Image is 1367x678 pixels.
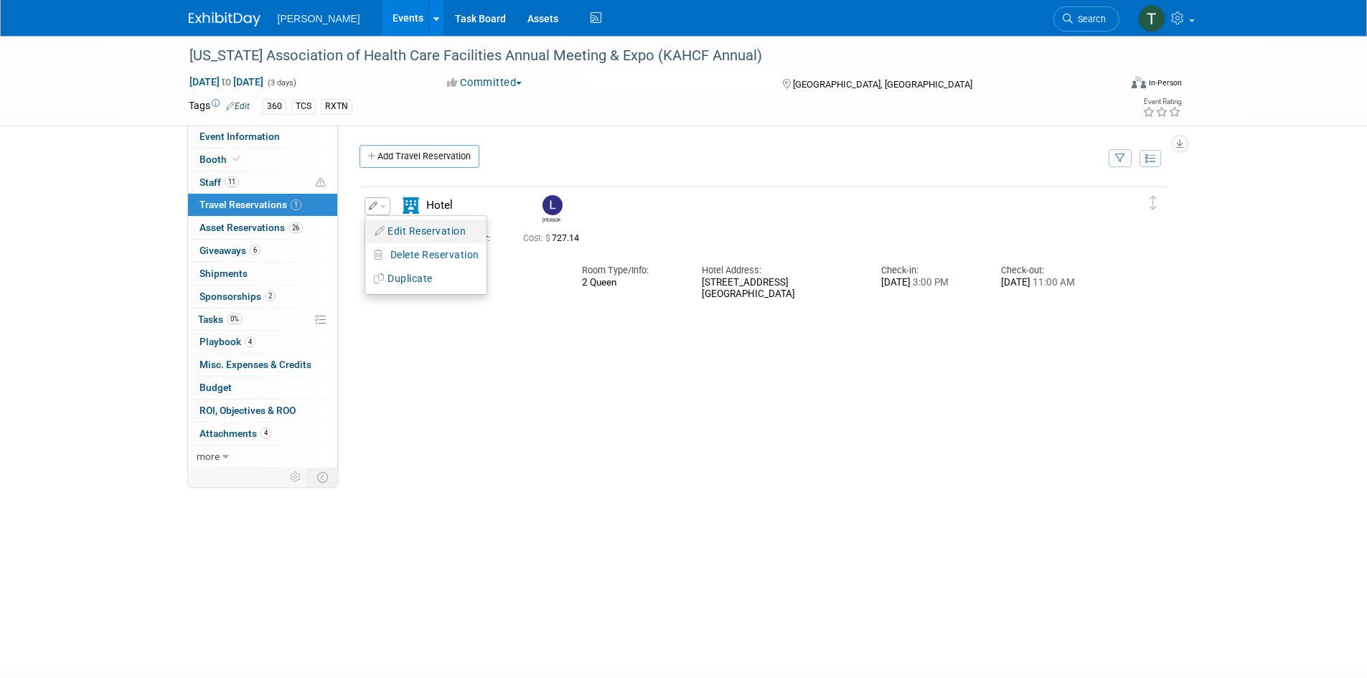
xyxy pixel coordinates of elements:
div: Lorrel Filliater [542,215,560,223]
a: Giveaways6 [188,240,337,262]
td: Tags [189,98,250,115]
a: Edit [226,101,250,111]
div: Check-out: [1001,264,1099,277]
img: Format-Inperson.png [1132,77,1146,88]
div: RXTN [321,99,352,114]
span: more [197,451,220,462]
span: Attachments [199,428,271,439]
div: In-Person [1148,77,1182,88]
a: Attachments4 [188,423,337,445]
a: ROI, Objectives & ROO [188,400,337,422]
a: Sponsorships2 [188,286,337,308]
div: Room Type/Info: [582,264,680,277]
span: 11 [225,176,239,187]
a: Booth [188,149,337,171]
div: Lorrel Filliater [539,195,564,223]
button: Edit Reservation [365,221,487,242]
span: Staff [199,176,239,188]
i: Filter by Traveler [1115,154,1125,164]
span: Potential Scheduling Conflict -- at least one attendee is tagged in another overlapping event. [316,176,326,189]
span: Event Information [199,131,280,142]
a: Misc. Expenses & Credits [188,354,337,376]
span: Budget [199,382,232,393]
span: Booth [199,154,243,165]
div: Hotel Address: [702,264,860,277]
a: Staff11 [188,171,337,194]
span: Playbook [199,336,255,347]
i: Booth reservation complete [233,155,240,163]
img: Lorrel Filliater [542,195,563,215]
div: Check-in: [881,264,980,277]
a: Tasks0% [188,309,337,331]
button: Duplicate [365,268,487,289]
span: Delete Reservation [390,249,479,260]
div: 2 Queen [582,277,680,288]
td: Personalize Event Tab Strip [283,468,309,486]
span: 0% [227,314,243,324]
span: 11:00 AM [1030,277,1075,288]
button: Committed [442,75,527,90]
img: ExhibitDay [189,12,260,27]
a: Event Information [188,126,337,148]
span: Misc. Expenses & Credits [199,359,311,370]
span: Shipments [199,268,248,279]
span: 6 [250,245,260,255]
span: Search [1073,14,1106,24]
span: to [220,76,233,88]
a: more [188,446,337,468]
span: [PERSON_NAME] [278,13,360,24]
span: 727.14 [523,233,585,243]
a: Budget [188,377,337,399]
div: [US_STATE] Association of Health Care Facilities Annual Meeting & Expo (KAHCF Annual) [184,43,1098,69]
div: [DATE] [1001,277,1099,289]
a: Travel Reservations1 [188,194,337,216]
div: Event Format [1035,75,1183,96]
span: (3 days) [266,78,296,88]
div: [DATE] [881,277,980,289]
a: Shipments [188,263,337,285]
button: Delete Reservation [365,245,487,265]
div: [STREET_ADDRESS] [GEOGRAPHIC_DATA] [702,277,860,301]
div: TCS [291,99,316,114]
span: 4 [260,428,271,438]
span: 26 [288,222,303,233]
span: ROI, Objectives & ROO [199,405,296,416]
a: Add Travel Reservation [360,145,479,168]
i: Hotel [403,197,419,214]
a: Asset Reservations26 [188,217,337,239]
td: Toggle Event Tabs [308,468,337,486]
div: Event Rating [1142,98,1181,105]
span: 4 [245,336,255,347]
span: [GEOGRAPHIC_DATA], [GEOGRAPHIC_DATA] [793,79,972,90]
i: Click and drag to move item [1150,196,1157,210]
span: 2 [265,291,276,301]
span: Sponsorships [199,291,276,302]
span: Tasks [198,314,243,325]
div: 360 [263,99,286,114]
span: [DATE] [DATE] [189,75,264,88]
span: Cost: $ [523,233,552,243]
span: Travel Reservations [199,199,301,210]
a: Playbook4 [188,331,337,353]
span: Giveaways [199,245,260,256]
span: 3:00 PM [911,277,949,288]
span: Hotel [426,199,453,212]
span: 1 [291,199,301,210]
a: Search [1053,6,1119,32]
img: Traci Varon [1138,5,1165,32]
span: Asset Reservations [199,222,303,233]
